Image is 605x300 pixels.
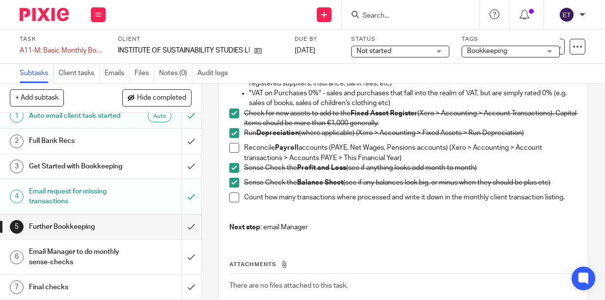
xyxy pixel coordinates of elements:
[229,224,260,231] strong: Next step
[244,143,577,163] p: Reconcile accounts (PAYE, Net Wages, Pensions accounts) (Xero > Accounting > Account transactions...
[29,280,124,295] h1: Final checks
[351,35,449,43] label: Status
[20,64,54,83] a: Subtasks
[10,250,24,264] div: 6
[20,35,106,43] label: Task
[29,109,124,123] h1: Auto email client task started
[122,89,192,106] button: Hide completed
[229,282,348,289] span: There are no files attached to this task.
[275,144,299,151] strong: Payroll
[20,8,69,21] img: Pixie
[105,64,130,83] a: Emails
[229,262,276,267] span: Attachments
[351,110,417,117] strong: Fixed Asset Register
[295,47,315,54] span: [DATE]
[10,109,24,123] div: 1
[118,46,249,55] p: INSTITUTE OF SUSTAINABILITY STUDIES LIMITED
[10,89,64,106] button: + Add subtask
[29,159,124,174] h1: Get Started with Bookkeeping
[297,164,346,171] strong: Profit and Loss
[10,160,24,173] div: 3
[10,190,24,203] div: 4
[249,88,577,109] p: "VAT on Purchases 0%" - sales and purchases that fall into the realm of VAT, but are simply rated...
[58,64,100,83] a: Client tasks
[29,219,124,234] h1: Further Bookkeeping
[295,35,339,43] label: Due by
[244,178,577,188] p: Sense Check the (see if any balances look big, or minus when they should be plus etc)
[137,94,186,102] span: Hide completed
[197,64,233,83] a: Audit logs
[559,7,575,23] img: svg%3E
[29,245,124,270] h1: Email Manager to do monthly sense-checks
[135,64,154,83] a: Files
[10,280,24,294] div: 7
[159,64,192,83] a: Notes (0)
[229,222,577,232] p: : email Manager
[462,35,560,43] label: Tags
[244,109,577,129] p: Check for new assets to add to the (Xero > Accounting > Account Transactions). Capital items shou...
[244,128,577,138] p: Run (where applicable) (Xero > Accounting > Fixed Assets > Run Depreciation)
[20,46,106,55] div: A11-M: Basic Monthly Bookkeeping
[29,184,124,209] h1: Email request for missing transactions
[244,163,577,173] p: Sense Check the (see if anything looks odd month to month)
[148,110,171,122] div: Auto
[357,48,391,55] span: Not started
[10,135,24,148] div: 2
[118,35,282,43] label: Client
[29,134,124,148] h1: Full Bank Recs
[297,179,343,186] strong: Balance Sheet
[467,48,507,55] span: Bookkeeping
[256,130,299,136] strong: Depreciation
[244,192,577,202] p: Count how many transactions where processed and write it down in the monthly client transaction l...
[361,12,450,21] input: Search
[10,220,24,234] div: 5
